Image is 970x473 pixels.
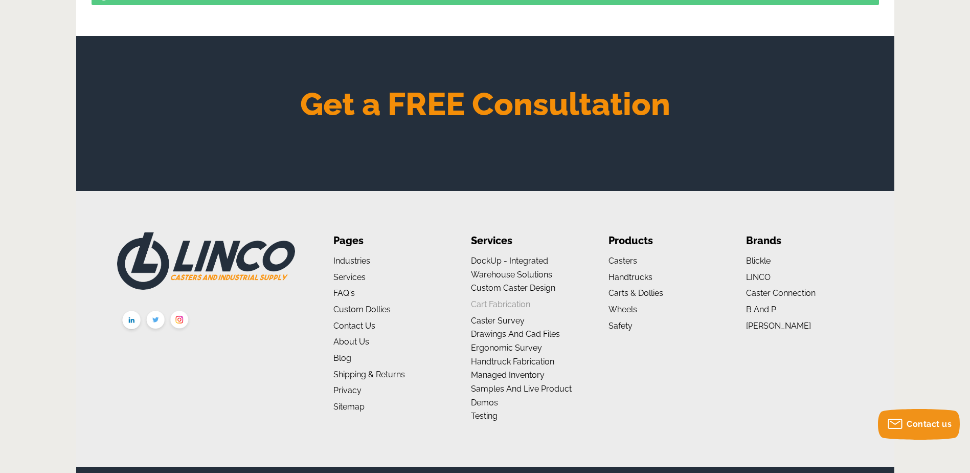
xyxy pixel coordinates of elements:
[333,402,365,412] a: Sitemap
[471,316,525,326] a: Caster Survey
[76,92,894,117] h2: Get a FREE Consultation
[168,309,192,334] img: instagram.png
[471,256,552,279] a: DockUp - Integrated Warehouse Solutions
[746,305,776,314] a: B and P
[471,343,542,353] a: Ergonomic Survey
[333,305,391,314] a: Custom Dollies
[333,385,362,395] a: Privacy
[746,272,771,282] a: LINCO
[333,337,369,347] a: About us
[120,309,144,334] img: linkedin.png
[471,283,555,293] a: Custom Caster Design
[471,329,560,339] a: Drawings and Cad Files
[471,411,498,421] a: Testing
[746,256,771,266] a: Blickle
[333,353,351,363] a: Blog
[333,272,366,282] a: Services
[878,409,960,440] button: Contact us
[746,288,816,298] a: Caster Connection
[333,232,440,249] li: Pages
[333,256,370,266] a: Industries
[333,321,375,331] a: Contact Us
[471,370,545,380] a: Managed Inventory
[144,309,168,334] img: twitter.png
[471,299,530,309] a: Cart Fabrication
[608,232,715,249] li: Products
[608,272,652,282] a: Handtrucks
[608,256,637,266] a: Casters
[471,357,554,367] a: Handtruck Fabrication
[117,232,295,290] img: LINCO CASTERS & INDUSTRIAL SUPPLY
[746,232,853,249] li: Brands
[333,288,355,298] a: FAQ's
[333,370,405,379] a: Shipping & Returns
[608,321,633,331] a: Safety
[608,305,637,314] a: Wheels
[471,384,572,407] a: Samples and Live Product Demos
[907,419,952,429] span: Contact us
[471,232,578,249] li: Services
[746,321,811,331] a: [PERSON_NAME]
[608,288,663,298] a: Carts & Dollies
